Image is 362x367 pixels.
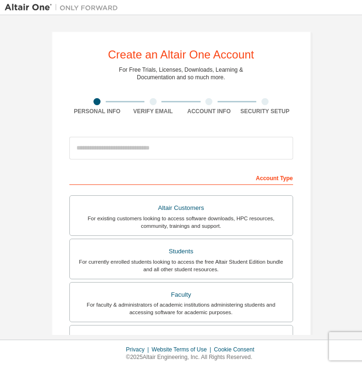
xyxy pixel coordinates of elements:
div: Create an Altair One Account [108,49,254,60]
img: Altair One [5,3,123,12]
div: Personal Info [69,108,126,115]
div: Privacy [126,346,152,353]
div: Cookie Consent [214,346,260,353]
div: For faculty & administrators of academic institutions administering students and accessing softwa... [76,301,287,316]
div: Faculty [76,288,287,301]
div: For currently enrolled students looking to access the free Altair Student Edition bundle and all ... [76,258,287,273]
div: For existing customers looking to access software downloads, HPC resources, community, trainings ... [76,215,287,230]
div: Everyone else [76,331,287,344]
div: Website Terms of Use [152,346,214,353]
div: Security Setup [237,108,293,115]
div: Account Type [69,170,293,185]
p: © 2025 Altair Engineering, Inc. All Rights Reserved. [126,353,260,361]
div: Altair Customers [76,201,287,215]
div: For Free Trials, Licenses, Downloads, Learning & Documentation and so much more. [119,66,243,81]
div: Account Info [181,108,237,115]
div: Students [76,245,287,258]
div: Verify Email [125,108,181,115]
